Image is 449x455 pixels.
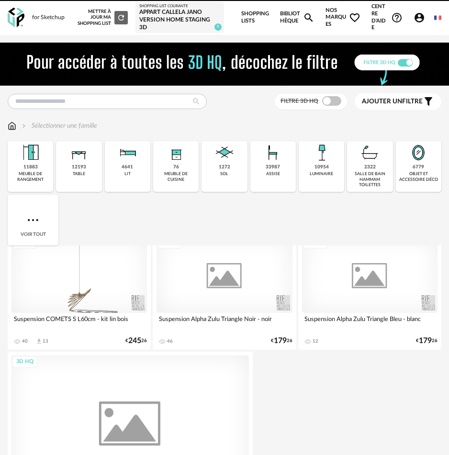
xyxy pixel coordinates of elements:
[220,171,228,177] div: sol
[302,313,438,332] div: Suspension Alpha Zulu Triangle Bleu - blanc
[8,233,151,350] a: 3D HQ Suspension COMETS S L60cm - kit lin bois 40 Download icon 13 €24526
[77,9,128,26] div: Mettre à jour ma Shopping List
[407,141,430,164] img: Miroir.png
[73,171,85,177] div: table
[355,93,441,110] button: Ajouter unfiltre Filter icon
[23,164,38,170] div: 11883
[139,9,221,31] div: Appart Callela Jano version home staging 3D
[153,233,296,350] a: 3D HQ Suspension Alpha Zulu Triangle Noir - noir 46 €17926
[266,171,280,177] div: assise
[359,141,382,164] img: Salle%20de%20bain.png
[399,171,438,182] div: objet et accessoire déco
[274,338,287,344] span: 179
[349,12,360,23] span: Heart Outline icon
[122,164,133,170] div: 4641
[139,4,221,31] a: Shopping List courante Appart Callela Jano version home staging 3D 9
[139,4,221,9] div: Shopping List courante
[20,121,28,131] img: svg+xml;base64,PHN2ZyB3aWR0aD0iMTYiIGhlaWdodD0iMTYiIHZpZXdCb3g9IjAgMCAxNiAxNiIgZmlsbD0ibm9uZSIgeG...
[362,98,402,105] span: Ajouter un
[281,98,318,104] span: Filtre 3D HQ
[303,12,314,23] span: Magnify icon
[414,12,429,23] span: Account Circle icon
[214,23,222,31] span: 9
[156,171,196,182] div: meuble de cuisine
[25,212,41,228] img: more.7b13dc1.svg
[310,171,333,177] div: luminaire
[423,96,434,107] span: Filter icon
[157,313,292,332] div: Suspension Alpha Zulu Triangle Noir - noir
[310,141,333,164] img: Luminaire.png
[314,164,329,170] div: 10954
[8,121,16,131] img: svg+xml;base64,PHN2ZyB3aWR0aD0iMTYiIGhlaWdodD0iMTciIHZpZXdCb3g9IjAgMCAxNiAxNyIgZmlsbD0ibm9uZSIgeG...
[271,338,292,344] div: € 26
[124,171,131,177] div: lit
[116,141,139,164] img: Literie.png
[219,164,230,170] div: 1272
[173,164,179,170] div: 76
[371,3,403,31] span: Centre d'aideHelp Circle Outline icon
[413,164,424,170] div: 6779
[362,98,423,106] span: filtre
[11,171,50,182] div: meuble de rangement
[72,164,86,170] div: 12193
[67,141,90,164] img: Table.png
[11,313,147,332] div: Suspension COMETS S L60cm - kit lin bois
[298,233,441,350] a: 3D HQ Suspension Alpha Zulu Triangle Bleu - blanc 12 €17926
[35,338,43,345] span: Download icon
[313,338,318,344] div: 12
[19,141,42,164] img: Meuble%20de%20rangement.png
[117,15,125,20] span: Refresh icon
[434,14,441,22] img: fr
[128,338,141,344] span: 245
[12,356,38,368] div: 3D HQ
[414,12,425,23] span: Account Circle icon
[350,171,390,188] div: salle de bain hammam toilettes
[416,338,438,344] div: € 26
[167,338,173,344] div: 46
[391,12,403,23] span: Help Circle Outline icon
[266,164,280,170] div: 33987
[32,14,65,22] div: for Sketchup
[8,195,58,245] div: Voir tout
[22,338,28,344] div: 40
[165,141,188,164] img: Rangement.png
[261,141,284,164] img: Assise.png
[125,338,147,344] div: € 26
[364,164,376,170] div: 2322
[8,8,24,27] img: OXP
[213,141,236,164] img: Sol.png
[43,338,48,344] div: 13
[20,121,97,131] div: Sélectionner une famille
[419,338,432,344] span: 179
